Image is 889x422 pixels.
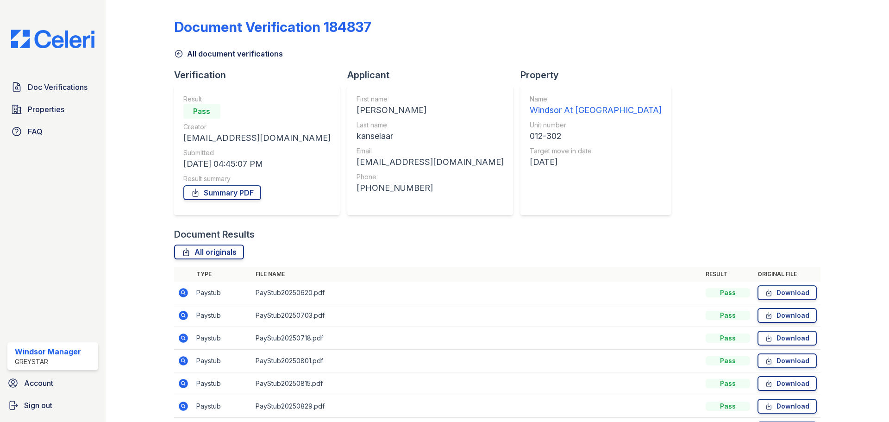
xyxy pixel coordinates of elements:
a: Name Windsor At [GEOGRAPHIC_DATA] [530,94,662,117]
a: Account [4,374,102,392]
div: [EMAIL_ADDRESS][DOMAIN_NAME] [183,132,331,145]
div: Windsor At [GEOGRAPHIC_DATA] [530,104,662,117]
td: PayStub20250703.pdf [252,304,702,327]
th: Type [193,267,252,282]
a: FAQ [7,122,98,141]
div: Pass [706,379,750,388]
a: Sign out [4,396,102,415]
div: Target move in date [530,146,662,156]
div: Greystar [15,357,81,366]
div: [EMAIL_ADDRESS][DOMAIN_NAME] [357,156,504,169]
div: [PHONE_NUMBER] [357,182,504,195]
a: Doc Verifications [7,78,98,96]
div: [DATE] [530,156,662,169]
div: Windsor Manager [15,346,81,357]
td: Paystub [193,350,252,372]
th: Result [702,267,754,282]
div: First name [357,94,504,104]
a: Download [758,353,817,368]
div: Applicant [347,69,520,82]
div: Pass [706,334,750,343]
span: Properties [28,104,64,115]
a: All originals [174,245,244,259]
td: Paystub [193,304,252,327]
td: PayStub20250718.pdf [252,327,702,350]
span: Doc Verifications [28,82,88,93]
div: Document Results [174,228,255,241]
div: Pass [706,311,750,320]
span: FAQ [28,126,43,137]
div: Last name [357,120,504,130]
div: Verification [174,69,347,82]
div: Pass [706,402,750,411]
span: Account [24,378,53,389]
div: Property [520,69,678,82]
a: Properties [7,100,98,119]
div: Result summary [183,174,331,183]
div: Unit number [530,120,662,130]
th: Original file [754,267,820,282]
div: Email [357,146,504,156]
div: Creator [183,122,331,132]
div: Pass [183,104,220,119]
div: Phone [357,172,504,182]
div: Submitted [183,148,331,157]
td: PayStub20250815.pdf [252,372,702,395]
a: Download [758,399,817,414]
div: kanselaar [357,130,504,143]
td: Paystub [193,372,252,395]
a: All document verifications [174,48,283,59]
div: Document Verification 184837 [174,19,371,35]
a: Download [758,285,817,300]
a: Download [758,308,817,323]
a: Download [758,376,817,391]
div: 012-302 [530,130,662,143]
a: Summary PDF [183,185,261,200]
td: PayStub20250829.pdf [252,395,702,418]
td: Paystub [193,395,252,418]
div: [PERSON_NAME] [357,104,504,117]
td: PayStub20250620.pdf [252,282,702,304]
td: PayStub20250801.pdf [252,350,702,372]
td: Paystub [193,282,252,304]
div: Pass [706,288,750,297]
span: Sign out [24,400,52,411]
div: [DATE] 04:45:07 PM [183,157,331,170]
div: Result [183,94,331,104]
div: Name [530,94,662,104]
th: File name [252,267,702,282]
a: Download [758,331,817,346]
img: CE_Logo_Blue-a8612792a0a2168367f1c8372b55b34899dd931a85d93a1a3d3e32e68fde9ad4.png [4,30,102,48]
div: Pass [706,356,750,365]
td: Paystub [193,327,252,350]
